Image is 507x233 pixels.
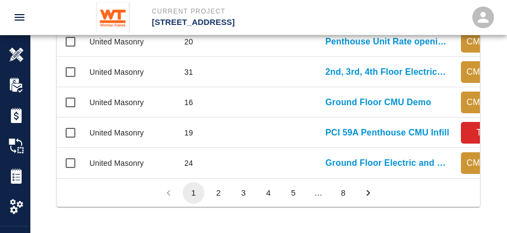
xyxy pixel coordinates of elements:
[89,127,144,138] div: United Masonry
[89,67,144,77] div: United Masonry
[325,96,431,109] a: Ground Floor CMU Demo
[332,182,354,204] button: Go to page 8
[184,127,193,138] div: 19
[152,7,312,16] p: Current Project
[325,35,450,48] a: Penthouse Unit Rate openings
[7,4,33,30] button: open drawer
[96,2,130,33] img: Whiting-Turner
[453,181,507,233] iframe: Chat Widget
[233,182,254,204] button: Go to page 3
[89,97,144,108] div: United Masonry
[208,182,229,204] button: Go to page 2
[184,67,193,77] div: 31
[156,182,381,204] nav: pagination navigation
[89,36,144,47] div: United Masonry
[325,157,450,170] a: Ground Floor Electric and Security room parging
[184,158,193,169] div: 24
[307,187,329,198] div: …
[325,126,450,139] a: PCI 59A Penthouse CMU Infill
[89,158,144,169] div: United Masonry
[283,182,304,204] button: Go to page 5
[184,97,193,108] div: 16
[258,182,279,204] button: Go to page 4
[325,66,450,79] a: 2nd, 3rd, 4th Floor Electrical and Mechanical Rooms R1
[183,182,204,204] button: page 1
[152,16,312,29] p: [STREET_ADDRESS]
[184,36,193,47] div: 20
[357,182,379,204] button: Go to next page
